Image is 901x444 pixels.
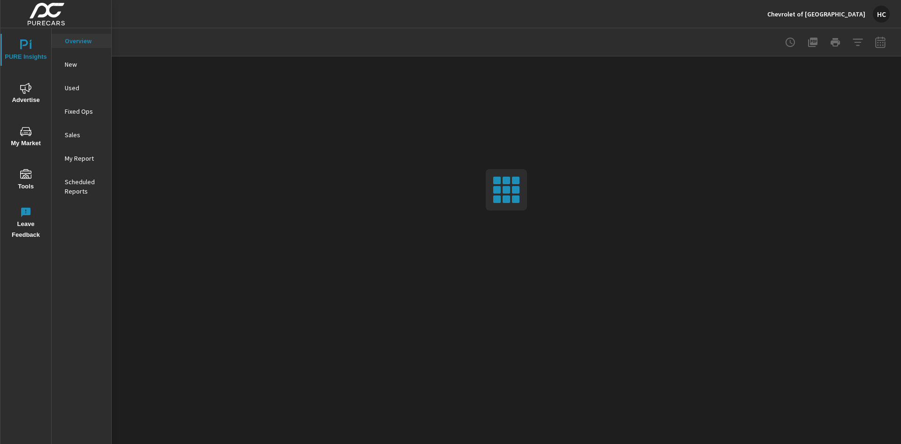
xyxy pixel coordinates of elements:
[52,34,111,48] div: Overview
[52,151,111,165] div: My Report
[65,83,104,93] p: Used
[3,126,48,149] span: My Market
[65,107,104,116] p: Fixed Ops
[52,57,111,71] div: New
[65,130,104,140] p: Sales
[65,154,104,163] p: My Report
[873,6,890,23] div: HC
[767,10,865,18] p: Chevrolet of [GEOGRAPHIC_DATA]
[3,83,48,106] span: Advertise
[65,36,104,46] p: Overview
[3,169,48,192] span: Tools
[0,28,51,244] div: nav menu
[65,60,104,69] p: New
[52,81,111,95] div: Used
[52,128,111,142] div: Sales
[65,177,104,196] p: Scheduled Reports
[52,175,111,198] div: Scheduled Reports
[3,39,48,62] span: PURE Insights
[3,207,48,241] span: Leave Feedback
[52,104,111,118] div: Fixed Ops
